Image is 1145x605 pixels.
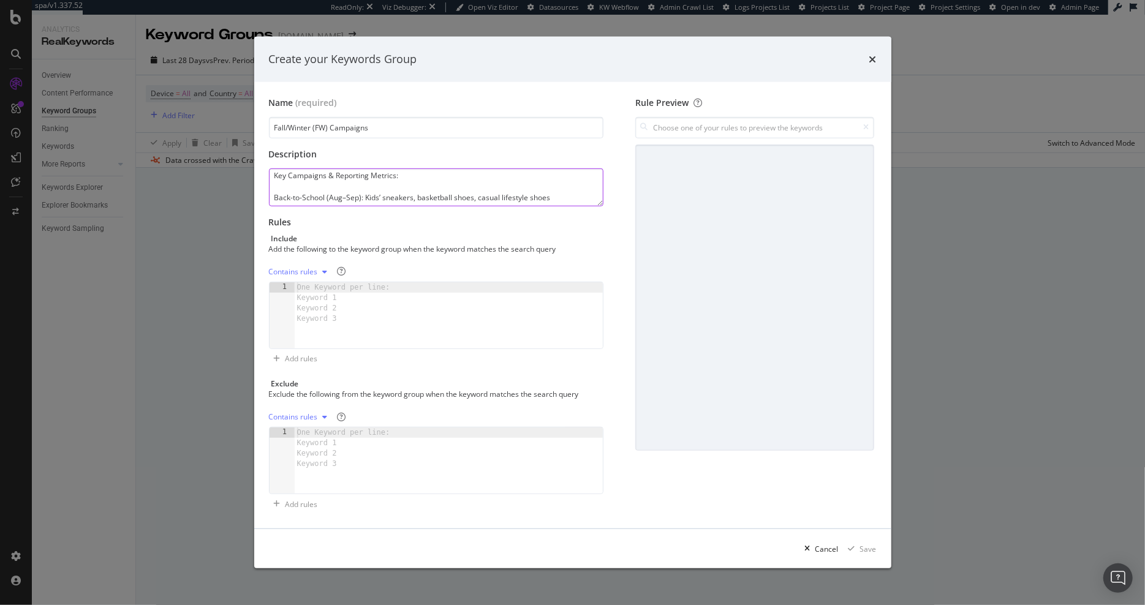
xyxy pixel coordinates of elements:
div: times [869,51,877,67]
button: Add rules [269,349,318,369]
div: Include [271,233,298,244]
div: Add the following to the keyword group when the keyword matches the search query [269,244,602,254]
div: Description [269,148,604,160]
span: (required) [296,97,337,109]
div: Exclude the following from the keyword group when the keyword matches the search query [269,389,602,399]
div: Contains rules [269,413,318,421]
button: Add rules [269,494,318,514]
input: Choose one of your rules to preview the keywords [635,117,874,138]
div: 1 [270,427,295,438]
button: Cancel [800,539,839,558]
div: One Keyword per line: Keyword 1 Keyword 2 Keyword 3 [295,282,397,324]
div: Rules [269,216,604,228]
div: Rule Preview [635,97,874,109]
textarea: Timing: August – January Product focus: Boots (ankle, combat, dress boots, snow boots) Leather sh... [269,168,604,206]
div: Add rules [285,499,318,509]
div: Contains rules [269,268,318,276]
div: 1 [270,282,295,293]
div: Create your Keywords Group [269,51,417,67]
button: Save [844,539,877,558]
button: Contains rules [269,262,333,282]
div: Name [269,97,293,109]
div: modal [254,37,891,568]
input: Enter a name [269,117,604,138]
div: Add rules [285,353,318,364]
button: Contains rules [269,407,333,427]
div: Save [860,544,877,554]
div: Open Intercom Messenger [1103,563,1133,593]
div: One Keyword per line: Keyword 1 Keyword 2 Keyword 3 [295,427,397,469]
div: Exclude [271,378,299,389]
div: Cancel [815,544,839,554]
